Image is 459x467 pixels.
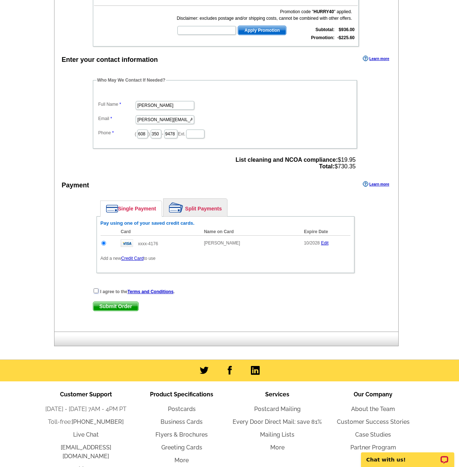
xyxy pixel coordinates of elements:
span: $19.95 $730.35 [236,157,355,170]
h6: Pay using one of your saved credit cards. [101,220,350,226]
strong: I agree to the . [100,289,175,294]
li: [DATE] - [DATE] 7AM - 4PM PT [38,405,134,414]
img: visa.gif [121,239,133,247]
a: About the Team [351,406,395,412]
a: Single Payment [101,201,162,216]
strong: $936.00 [339,27,354,32]
strong: Total: [319,163,334,169]
span: Product Specifications [150,391,213,398]
dd: ( ) - Ext. [97,128,353,139]
a: Greeting Cards [161,444,202,451]
strong: List cleaning and NCOA compliance: [236,157,338,163]
span: Apply Promotion [238,26,286,35]
a: Postcard Mailing [254,406,301,412]
legend: Who May We Contact If Needed? [97,77,166,83]
a: Customer Success Stories [337,418,410,425]
span: Services [265,391,289,398]
strong: -$225.60 [337,35,354,40]
a: Flyers & Brochures [155,431,208,438]
iframe: LiveChat chat widget [356,444,459,467]
label: Full Name [98,101,135,108]
th: Name on Card [200,228,300,236]
a: Partner Program [350,444,396,451]
a: Live Chat [73,431,99,438]
strong: Subtotal: [316,27,335,32]
a: Terms and Conditions [128,289,174,294]
a: [EMAIL_ADDRESS][DOMAIN_NAME] [61,444,111,460]
button: Apply Promotion [238,26,286,35]
img: split-payment.png [169,202,183,213]
li: Toll-free: [38,418,134,426]
a: Learn more [363,181,389,187]
p: Add a new to use [101,255,350,262]
a: Every Door Direct Mail: save 81% [233,418,322,425]
b: HURRY40 [313,9,334,14]
th: Expire Date [300,228,350,236]
a: More [270,444,285,451]
a: Case Studies [355,431,391,438]
a: More [174,457,189,464]
span: Customer Support [60,391,112,398]
span: xxxx-4176 [138,241,158,246]
a: Postcards [168,406,196,412]
a: Business Cards [161,418,203,425]
div: Payment [62,180,89,190]
span: Submit Order [93,302,138,311]
th: Card [117,228,200,236]
div: Enter your contact information [62,55,158,65]
a: Edit [321,240,329,246]
a: [PHONE_NUMBER] [72,418,124,425]
a: Split Payments [163,199,227,216]
strong: Promotion: [311,35,335,40]
span: Our Company [354,391,392,398]
a: Mailing Lists [260,431,294,438]
label: Email [98,115,135,122]
span: 10/2028 [304,240,320,246]
div: Promotion code " " applied. Disclaimer: excludes postage and/or shipping costs, cannot be combine... [177,8,352,22]
label: Phone [98,130,135,136]
span: [PERSON_NAME] [204,240,240,246]
a: Credit Card [121,256,143,261]
img: single-payment.png [106,205,118,213]
a: Learn more [363,56,389,61]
